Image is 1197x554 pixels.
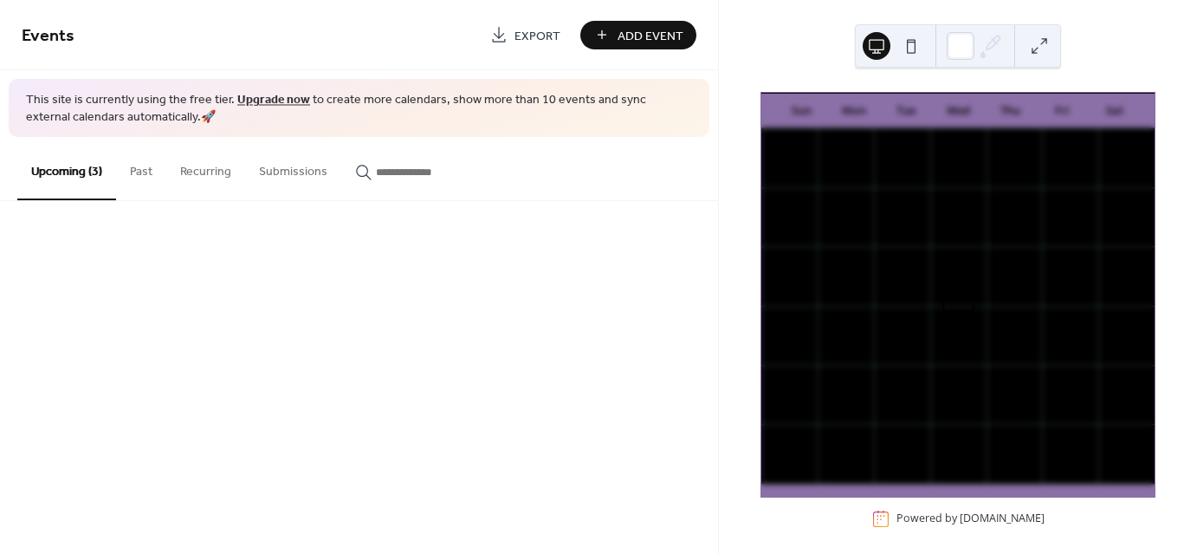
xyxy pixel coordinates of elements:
[767,134,780,147] div: 31
[22,19,74,53] span: Events
[1047,429,1060,442] div: 10
[935,370,948,383] div: 1
[166,137,245,199] button: Recurring
[1047,134,1060,147] div: 5
[1103,251,1116,264] div: 20
[992,192,1005,205] div: 11
[1103,429,1116,442] div: 11
[1103,311,1116,324] div: 27
[935,429,948,442] div: 8
[767,429,780,442] div: 5
[1103,134,1116,147] div: 6
[618,27,683,45] span: Add Event
[17,137,116,200] button: Upcoming (3)
[932,94,984,128] div: Wed
[477,21,573,49] a: Export
[1047,370,1060,383] div: 3
[992,311,1005,324] div: 25
[767,251,780,264] div: 14
[879,251,892,264] div: 16
[880,94,932,128] div: Tue
[775,94,827,128] div: Sun
[245,137,341,199] button: Submissions
[1047,311,1060,324] div: 26
[514,27,560,45] span: Export
[879,134,892,147] div: 2
[580,21,696,49] button: Add Event
[823,251,836,264] div: 15
[879,370,892,383] div: 30
[1036,94,1088,128] div: Fri
[116,137,166,199] button: Past
[992,370,1005,383] div: 2
[879,192,892,205] div: 9
[935,192,948,205] div: 10
[1047,251,1060,264] div: 19
[935,251,948,264] div: 17
[767,370,780,383] div: 28
[935,134,948,147] div: 3
[823,134,836,147] div: 1
[237,88,310,112] a: Upgrade now
[767,192,780,205] div: 7
[1103,192,1116,205] div: 13
[984,94,1036,128] div: Thu
[823,370,836,383] div: 29
[992,429,1005,442] div: 9
[1047,192,1060,205] div: 12
[960,512,1045,526] a: [DOMAIN_NAME]
[823,192,836,205] div: 8
[935,311,948,324] div: 24
[992,134,1005,147] div: 4
[827,94,879,128] div: Mon
[1103,370,1116,383] div: 4
[879,311,892,324] div: 23
[26,92,692,126] span: This site is currently using the free tier. to create more calendars, show more than 10 events an...
[823,429,836,442] div: 6
[767,311,780,324] div: 21
[823,311,836,324] div: 22
[896,512,1045,526] div: Powered by
[992,251,1005,264] div: 18
[879,429,892,442] div: 7
[1089,94,1141,128] div: Sat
